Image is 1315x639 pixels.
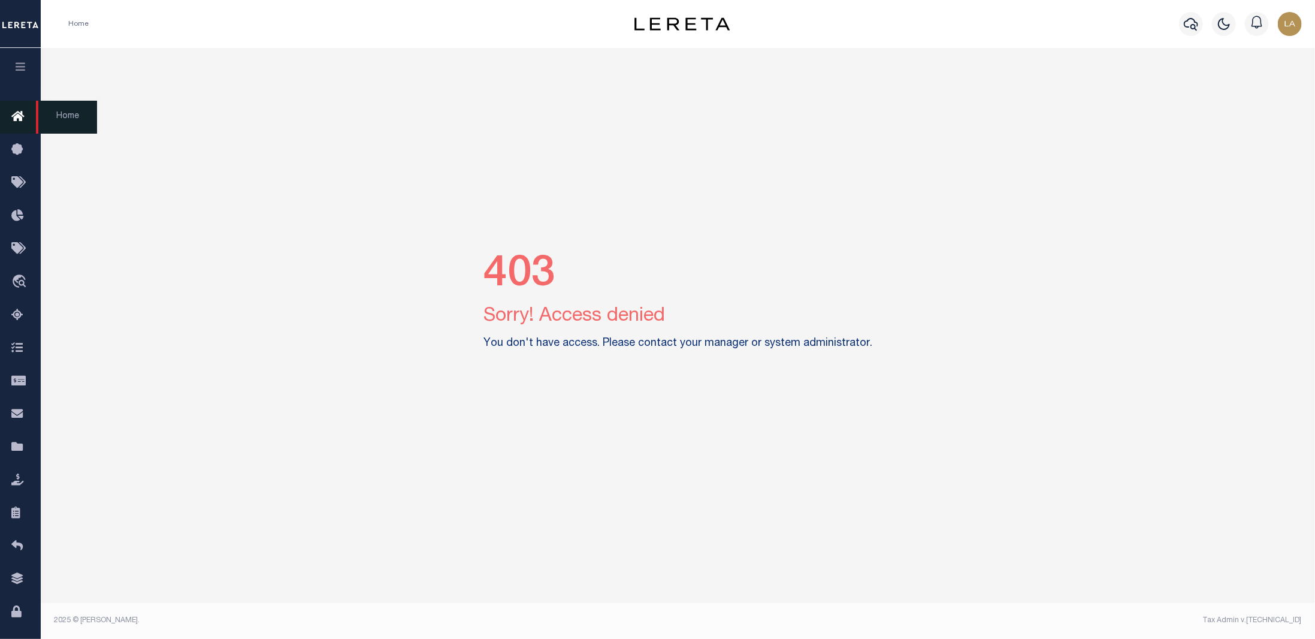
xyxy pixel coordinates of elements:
[68,19,89,29] li: Home
[1278,12,1302,36] img: svg+xml;base64,PHN2ZyB4bWxucz0iaHR0cDovL3d3dy53My5vcmcvMjAwMC9zdmciIHBvaW50ZXItZXZlbnRzPSJub25lIi...
[634,17,730,31] img: logo-dark.svg
[11,275,31,290] i: travel_explore
[687,615,1302,626] div: Tax Admin v.[TECHNICAL_ID]
[483,336,872,352] label: You don't have access. Please contact your manager or system administrator.
[483,251,872,302] h2: 403
[36,101,97,134] span: Home
[46,615,678,626] div: 2025 © [PERSON_NAME].
[483,302,872,331] p: Sorry! Access denied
